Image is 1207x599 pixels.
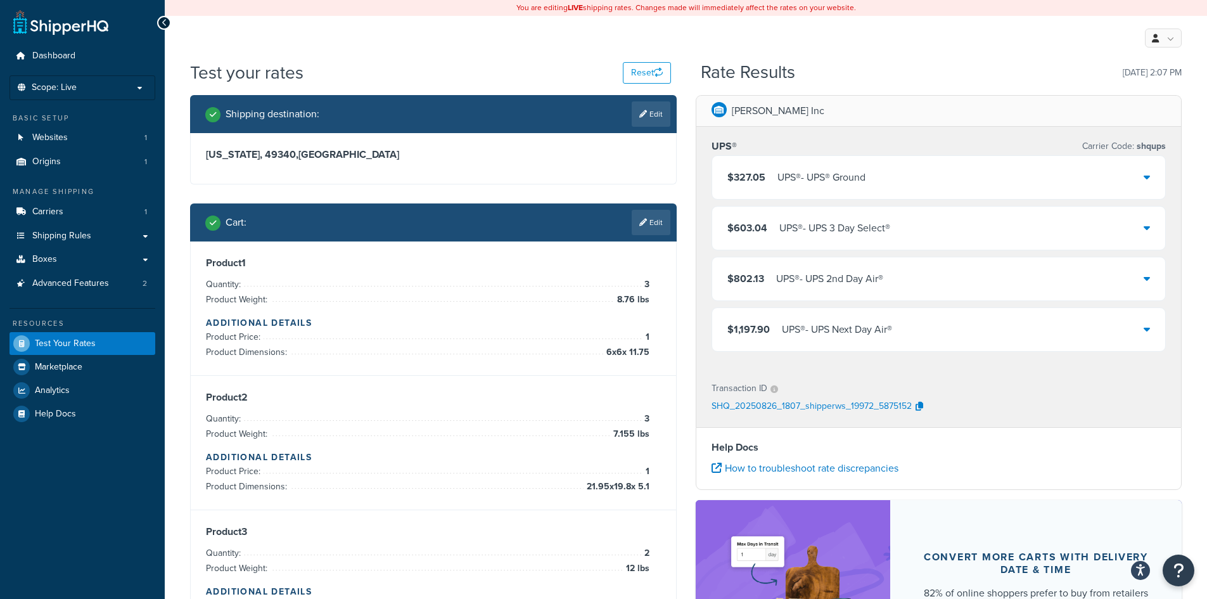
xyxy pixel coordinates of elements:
h4: Additional Details [206,451,661,464]
span: Product Dimensions: [206,345,290,359]
span: 21.95 x 19.8 x 5.1 [584,479,649,494]
span: Quantity: [206,278,244,291]
span: 1 [144,132,147,143]
span: Product Price: [206,330,264,344]
div: Basic Setup [10,113,155,124]
span: Product Weight: [206,562,271,575]
h3: [US_STATE], 49340 , [GEOGRAPHIC_DATA] [206,148,661,161]
a: Edit [632,101,670,127]
div: Manage Shipping [10,186,155,197]
h3: Product 2 [206,391,661,404]
span: $603.04 [727,221,767,235]
b: LIVE [568,2,583,13]
p: SHQ_20250826_1807_shipperws_19972_5875152 [712,397,912,416]
span: Marketplace [35,362,82,373]
span: 2 [143,278,147,289]
span: $327.05 [727,170,765,184]
div: UPS® - UPS 3 Day Select® [779,219,890,237]
a: Origins1 [10,150,155,174]
div: Convert more carts with delivery date & time [921,551,1152,576]
span: Quantity: [206,412,244,425]
h2: Cart : [226,217,246,228]
li: Websites [10,126,155,150]
span: Websites [32,132,68,143]
span: 8.76 lbs [614,292,649,307]
span: Product Dimensions: [206,480,290,493]
div: UPS® - UPS® Ground [777,169,865,186]
p: [DATE] 2:07 PM [1123,64,1182,82]
a: Help Docs [10,403,155,425]
p: Transaction ID [712,380,767,397]
li: Origins [10,150,155,174]
span: Product Weight: [206,427,271,441]
a: Marketplace [10,356,155,378]
span: Test Your Rates [35,338,96,349]
a: Websites1 [10,126,155,150]
h4: Help Docs [712,440,1166,455]
span: Shipping Rules [32,231,91,242]
span: Dashboard [32,51,75,61]
div: UPS® - UPS Next Day Air® [782,321,892,338]
span: 1 [144,207,147,217]
h3: UPS® [712,140,737,153]
span: Product Price: [206,465,264,478]
span: 2 [641,546,649,561]
h3: Product 1 [206,257,661,269]
h2: Shipping destination : [226,108,319,120]
a: Dashboard [10,44,155,68]
span: Advanced Features [32,278,109,289]
span: 7.155 lbs [610,427,649,442]
span: 1 [642,330,649,345]
a: Edit [632,210,670,235]
div: UPS® - UPS 2nd Day Air® [776,270,883,288]
span: Quantity: [206,546,244,560]
a: Advanced Features2 [10,272,155,295]
span: Origins [32,157,61,167]
h4: Additional Details [206,585,661,598]
a: Boxes [10,248,155,271]
span: $802.13 [727,271,764,286]
span: 3 [641,277,649,292]
span: Scope: Live [32,82,77,93]
p: Carrier Code: [1082,138,1166,155]
a: Test Your Rates [10,332,155,355]
h1: Test your rates [190,60,303,85]
span: Help Docs [35,409,76,420]
button: Open Resource Center [1163,555,1194,586]
h2: Rate Results [701,63,795,82]
h3: Product 3 [206,525,661,538]
p: [PERSON_NAME] Inc [732,102,824,120]
li: Advanced Features [10,272,155,295]
span: Boxes [32,254,57,265]
a: How to troubleshoot rate discrepancies [712,461,898,475]
div: Resources [10,318,155,329]
button: Reset [623,62,671,84]
span: $1,197.90 [727,322,770,337]
li: Carriers [10,200,155,224]
span: 3 [641,411,649,427]
span: 6 x 6 x 11.75 [603,345,649,360]
span: 1 [144,157,147,167]
span: Analytics [35,385,70,396]
span: 12 lbs [623,561,649,576]
a: Carriers1 [10,200,155,224]
span: Carriers [32,207,63,217]
span: Product Weight: [206,293,271,306]
span: shqups [1134,139,1166,153]
a: Analytics [10,379,155,402]
span: 1 [642,464,649,479]
a: Shipping Rules [10,224,155,248]
h4: Additional Details [206,316,661,330]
